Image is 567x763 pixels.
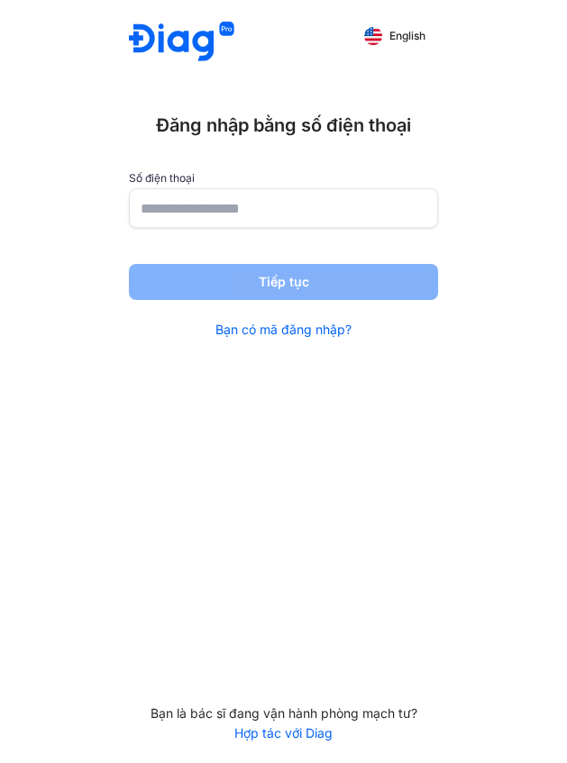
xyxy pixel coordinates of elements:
label: Số điện thoại [129,172,438,185]
button: English [352,22,438,50]
button: Tiếp tục [129,264,438,300]
img: English [364,27,382,45]
span: English [389,30,425,42]
img: logo [129,22,234,64]
a: Bạn có mã đăng nhập? [215,322,352,338]
div: Đăng nhập bằng số điện thoại [129,114,438,136]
